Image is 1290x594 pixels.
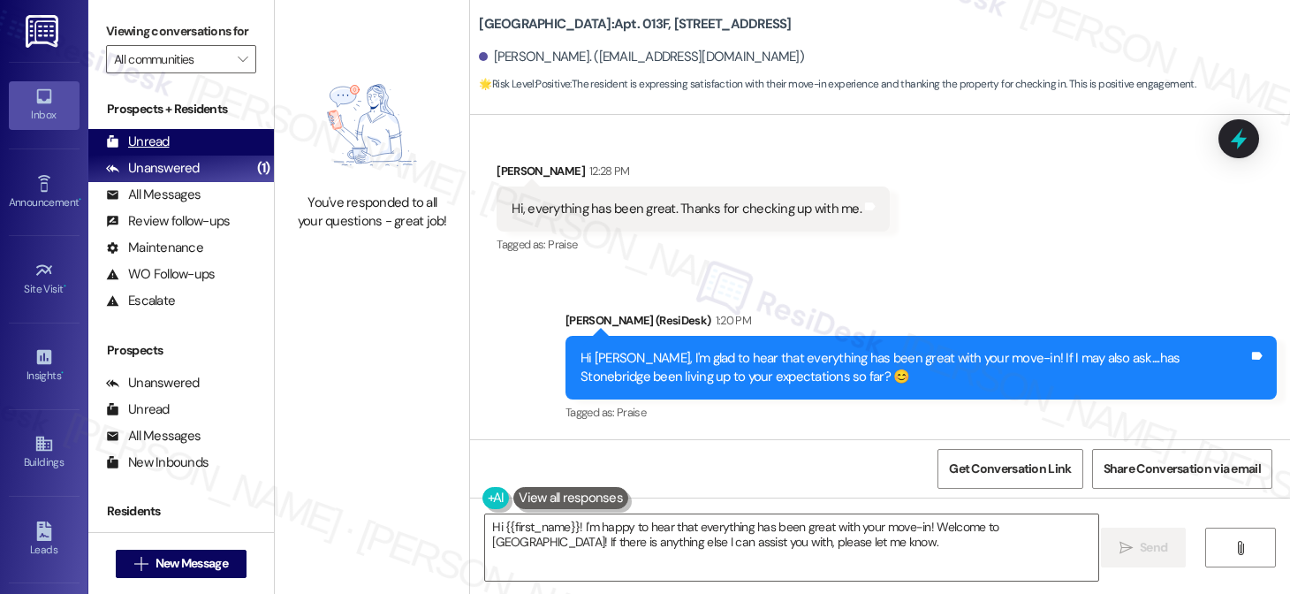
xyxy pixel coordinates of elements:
[617,405,646,420] span: Praise
[106,453,209,472] div: New Inbounds
[156,554,228,573] span: New Message
[106,400,170,419] div: Unread
[106,133,170,151] div: Unread
[565,400,1277,425] div: Tagged as:
[134,557,148,571] i: 
[512,200,861,218] div: Hi, everything has been great. Thanks for checking up with me.
[294,65,450,184] img: empty-state
[497,232,890,257] div: Tagged as:
[61,367,64,379] span: •
[106,18,256,45] label: Viewing conversations for
[116,550,247,578] button: New Message
[565,311,1277,336] div: [PERSON_NAME] (ResiDesk)
[9,342,80,390] a: Insights •
[294,194,450,232] div: You've responded to all your questions - great job!
[485,514,1098,581] textarea: Hi {{first_name}}! I'm happy to hear that everything has been great with your move-in! Welcome to...
[580,349,1248,387] div: Hi [PERSON_NAME], I'm glad to hear that everything has been great with your move-in! If I may als...
[1140,538,1167,557] span: Send
[9,81,80,129] a: Inbox
[88,502,274,521] div: Residents
[106,265,215,284] div: WO Follow-ups
[9,255,80,303] a: Site Visit •
[106,427,201,445] div: All Messages
[949,460,1071,478] span: Get Conversation Link
[1101,528,1187,567] button: Send
[64,280,66,293] span: •
[106,292,175,310] div: Escalate
[497,162,890,187] div: [PERSON_NAME]
[26,15,62,48] img: ResiDesk Logo
[238,52,247,66] i: 
[937,449,1082,489] button: Get Conversation Link
[548,237,577,252] span: Praise
[106,186,201,204] div: All Messages
[88,100,274,118] div: Prospects + Residents
[88,341,274,360] div: Prospects
[9,516,80,564] a: Leads
[114,45,228,73] input: All communities
[106,374,200,392] div: Unanswered
[253,155,275,182] div: (1)
[106,239,203,257] div: Maintenance
[479,15,791,34] b: [GEOGRAPHIC_DATA]: Apt. 013F, [STREET_ADDRESS]
[1092,449,1272,489] button: Share Conversation via email
[585,162,630,180] div: 12:28 PM
[106,212,230,231] div: Review follow-ups
[711,311,751,330] div: 1:20 PM
[479,77,570,91] strong: 🌟 Risk Level: Positive
[106,159,200,178] div: Unanswered
[1233,541,1247,555] i: 
[79,194,81,206] span: •
[1119,541,1133,555] i: 
[479,75,1195,94] span: : The resident is expressing satisfaction with their move-in experience and thanking the property...
[479,48,804,66] div: [PERSON_NAME]. ([EMAIL_ADDRESS][DOMAIN_NAME])
[1104,460,1261,478] span: Share Conversation via email
[9,429,80,476] a: Buildings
